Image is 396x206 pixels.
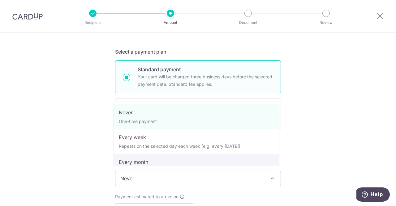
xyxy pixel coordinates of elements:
h5: Select a payment plan [115,48,281,55]
p: Standard payment [138,66,273,73]
small: Repeats on the selected day each week (e.g. every [DATE]) [119,143,240,149]
span: Payment estimated to arrive on [115,194,179,200]
span: Never [115,171,281,186]
iframe: Opens a widget where you can find more information [356,187,390,203]
p: Amount [148,20,193,26]
span: Never [115,171,281,186]
p: Never [119,109,274,116]
p: Every month [119,158,274,166]
p: Recipient [70,20,116,26]
small: One-time payment [119,119,157,124]
p: Your card will be charged three business days before the selected payment date. Standard fee appl... [138,73,273,88]
p: Review [303,20,349,26]
p: Every week [119,134,274,141]
img: CardUp [12,12,43,20]
p: Document [225,20,271,26]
